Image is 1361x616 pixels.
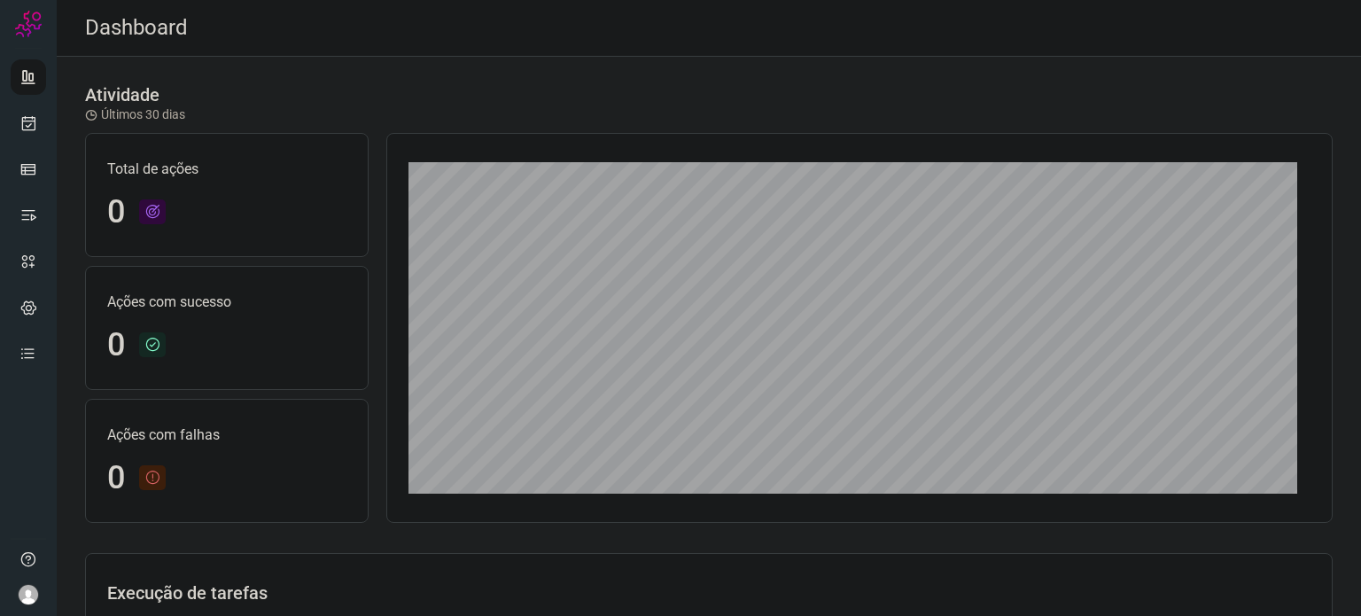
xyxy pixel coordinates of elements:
[107,459,125,497] h1: 0
[107,326,125,364] h1: 0
[15,11,42,37] img: Logo
[85,84,159,105] h3: Atividade
[107,292,346,313] p: Ações com sucesso
[107,425,346,446] p: Ações com falhas
[107,582,1310,604] h3: Execução de tarefas
[18,584,39,605] img: avatar-user-boy.jpg
[107,159,346,180] p: Total de ações
[85,15,188,41] h2: Dashboard
[107,193,125,231] h1: 0
[85,105,185,124] p: Últimos 30 dias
